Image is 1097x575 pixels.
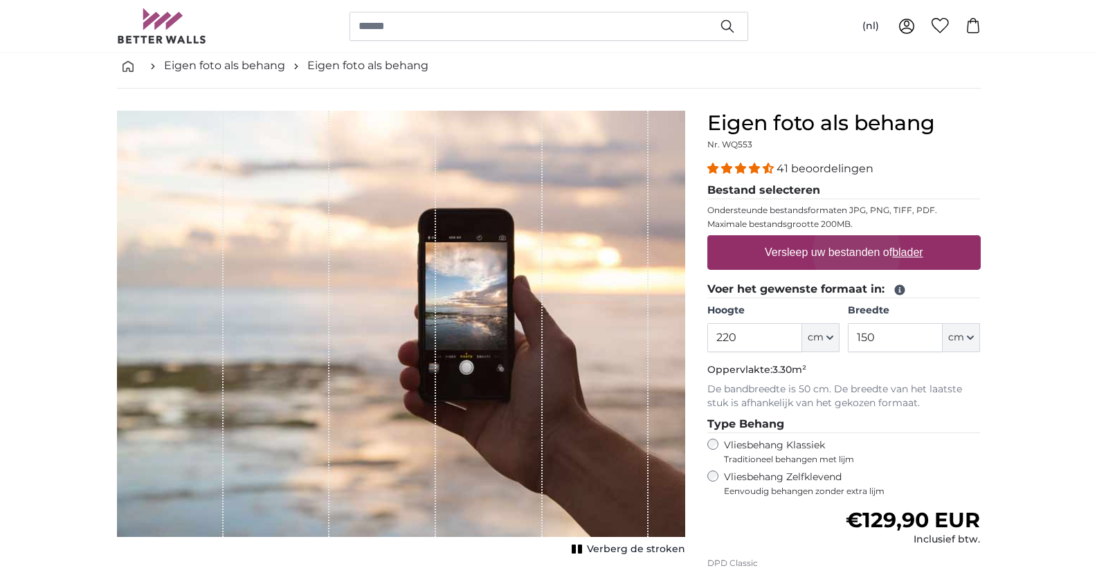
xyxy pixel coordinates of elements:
[848,304,980,318] label: Breedte
[707,162,777,175] span: 4.39 stars
[707,363,981,377] p: Oppervlakte:
[724,454,955,465] span: Traditioneel behangen met lijm
[846,533,980,547] div: Inclusief btw.
[772,363,806,376] span: 3.30m²
[943,323,980,352] button: cm
[117,8,207,44] img: Betterwalls
[707,558,981,569] p: DPD Classic
[846,507,980,533] span: €129,90 EUR
[808,331,824,345] span: cm
[707,182,981,199] legend: Bestand selecteren
[117,44,981,89] nav: breadcrumbs
[307,57,428,74] a: Eigen foto als behang
[587,542,685,556] span: Verberg de stroken
[707,205,981,216] p: Ondersteunde bestandsformaten JPG, PNG, TIFF, PDF.
[851,14,890,39] button: (nl)
[117,111,685,559] div: 1 of 1
[568,540,685,559] button: Verberg de stroken
[707,139,752,149] span: Nr. WQ553
[724,486,981,497] span: Eenvoudig behangen zonder extra lijm
[802,323,840,352] button: cm
[948,331,964,345] span: cm
[707,219,981,230] p: Maximale bestandsgrootte 200MB.
[707,416,981,433] legend: Type Behang
[724,439,955,465] label: Vliesbehang Klassiek
[707,383,981,410] p: De bandbreedte is 50 cm. De breedte van het laatste stuk is afhankelijk van het gekozen formaat.
[777,162,873,175] span: 41 beoordelingen
[707,281,981,298] legend: Voer het gewenste formaat in:
[724,471,981,497] label: Vliesbehang Zelfklevend
[707,111,981,136] h1: Eigen foto als behang
[707,304,840,318] label: Hoogte
[164,57,285,74] a: Eigen foto als behang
